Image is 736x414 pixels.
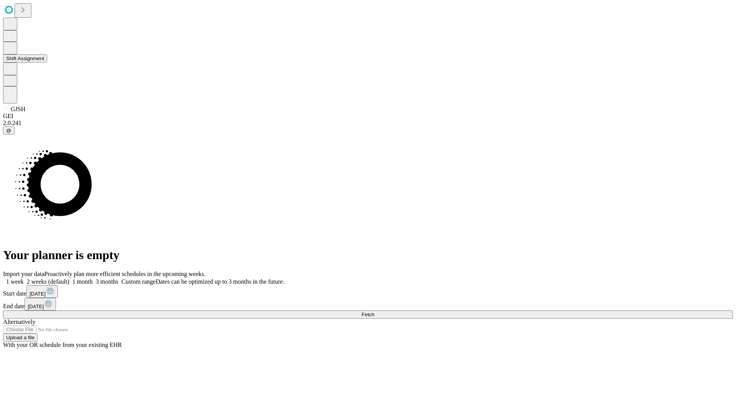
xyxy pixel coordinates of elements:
[3,285,733,298] div: Start date
[3,54,47,62] button: Shift Assignment
[3,298,733,310] div: End date
[156,278,284,285] span: Dates can be optimized up to 3 months in the future.
[44,271,205,277] span: Proactively plan more efficient schedules in the upcoming weeks.
[3,113,733,120] div: GEI
[6,278,24,285] span: 1 week
[3,120,733,127] div: 2.0.241
[3,342,122,348] span: With your OR schedule from your existing EHR
[3,271,44,277] span: Import your data
[26,285,58,298] button: [DATE]
[122,278,156,285] span: Custom range
[72,278,93,285] span: 1 month
[11,106,25,112] span: GJSH
[3,319,35,325] span: Alternatively
[3,248,733,262] h1: Your planner is empty
[28,304,44,309] span: [DATE]
[30,291,46,297] span: [DATE]
[6,128,11,133] span: @
[3,310,733,319] button: Fetch
[3,127,15,135] button: @
[3,333,38,342] button: Upload a file
[361,312,374,317] span: Fetch
[25,298,56,310] button: [DATE]
[27,278,69,285] span: 2 weeks (default)
[96,278,118,285] span: 3 months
